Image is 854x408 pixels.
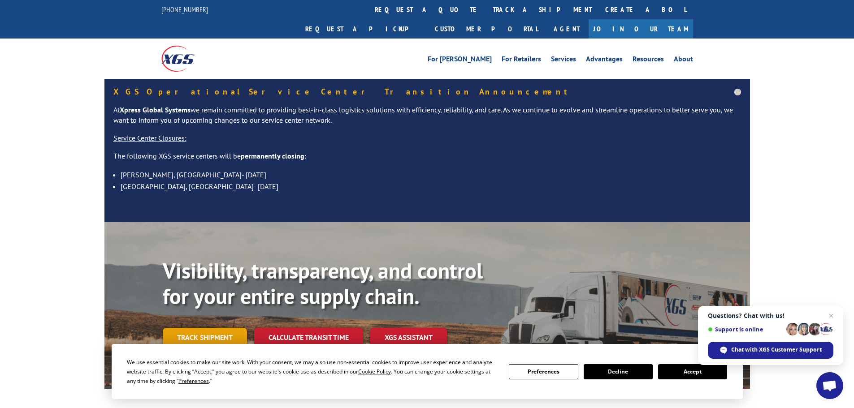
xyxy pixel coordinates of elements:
button: Accept [658,364,727,379]
b: Visibility, transparency, and control for your entire supply chain. [163,257,483,310]
h5: XGS Operational Service Center Transition Announcement [113,88,741,96]
span: Support is online [708,326,783,333]
a: Request a pickup [299,19,428,39]
span: Chat with XGS Customer Support [731,346,822,354]
button: Preferences [509,364,578,379]
div: We use essential cookies to make our site work. With your consent, we may also use non-essential ... [127,357,498,386]
a: Open chat [816,372,843,399]
li: [PERSON_NAME], [GEOGRAPHIC_DATA]- [DATE] [121,169,741,180]
p: The following XGS service centers will be : [113,151,741,169]
a: About [674,56,693,65]
a: Advantages [586,56,623,65]
div: Cookie Consent Prompt [112,344,743,399]
a: For Retailers [502,56,541,65]
button: Decline [584,364,653,379]
strong: permanently closing [241,151,304,160]
a: Resources [633,56,664,65]
a: Services [551,56,576,65]
p: At we remain committed to providing best-in-class logistics solutions with efficiency, reliabilit... [113,105,741,133]
u: Service Center Closures: [113,133,186,142]
a: Join Our Team [589,19,693,39]
span: Chat with XGS Customer Support [708,342,833,359]
a: For [PERSON_NAME] [428,56,492,65]
a: Agent [545,19,589,39]
a: Customer Portal [428,19,545,39]
a: Calculate transit time [254,328,363,347]
a: XGS ASSISTANT [370,328,447,347]
span: Questions? Chat with us! [708,312,833,319]
strong: Xpress Global Systems [120,105,191,114]
a: Track shipment [163,328,247,347]
span: Preferences [178,377,209,385]
span: Cookie Policy [358,368,391,375]
li: [GEOGRAPHIC_DATA], [GEOGRAPHIC_DATA]- [DATE] [121,180,741,192]
a: [PHONE_NUMBER] [161,5,208,14]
